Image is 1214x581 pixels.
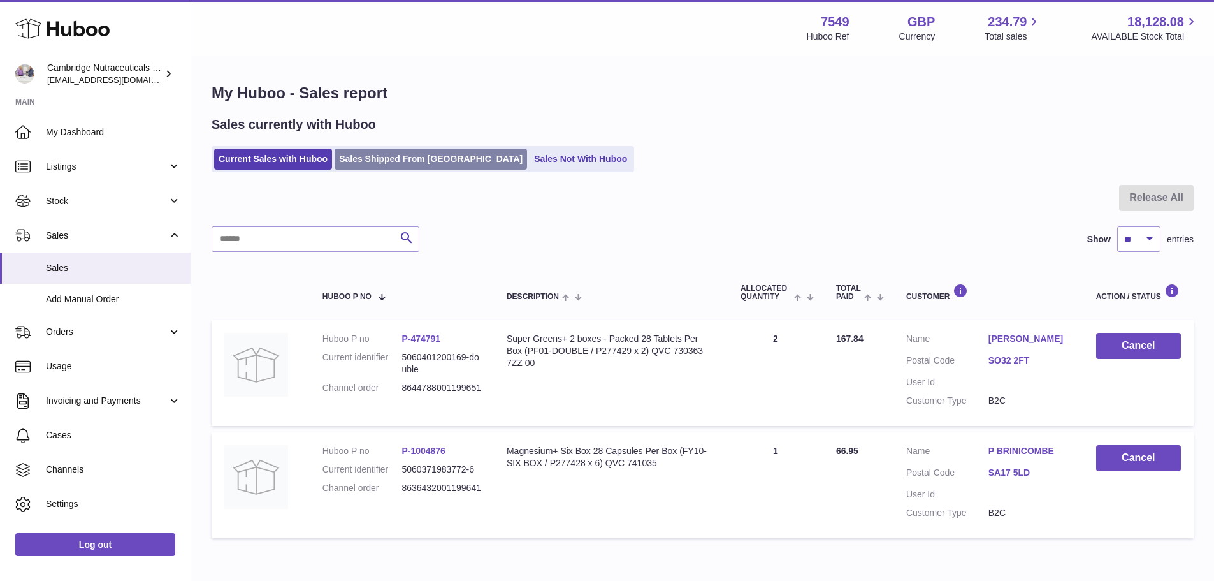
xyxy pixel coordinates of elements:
div: Huboo Ref [807,31,849,43]
span: entries [1167,233,1194,246]
dt: Postal Code [906,467,988,482]
span: ALLOCATED Quantity [741,284,791,301]
a: Current Sales with Huboo [214,149,332,170]
img: internalAdmin-7549@internal.huboo.com [15,64,34,84]
dt: Customer Type [906,395,988,407]
span: [EMAIL_ADDRESS][DOMAIN_NAME] [47,75,187,85]
a: SO32 2FT [988,355,1071,367]
div: Currency [899,31,936,43]
span: Orders [46,326,168,338]
span: Total sales [985,31,1041,43]
a: 18,128.08 AVAILABLE Stock Total [1091,13,1199,43]
dt: User Id [906,376,988,388]
span: My Dashboard [46,126,181,138]
a: SA17 5LD [988,467,1071,479]
dt: Name [906,333,988,348]
span: 234.79 [988,13,1027,31]
span: Usage [46,360,181,372]
td: 2 [728,320,823,426]
dt: User Id [906,489,988,501]
span: Stock [46,195,168,207]
h1: My Huboo - Sales report [212,83,1194,103]
dd: 8644788001199651 [401,382,481,394]
dd: B2C [988,507,1071,519]
img: no-photo.jpg [224,333,288,397]
span: Invoicing and Payments [46,395,168,407]
dt: Name [906,445,988,460]
a: P BRINICOMBE [988,445,1071,457]
span: Total paid [836,284,861,301]
dt: Huboo P no [322,445,402,457]
dt: Huboo P no [322,333,402,345]
dt: Customer Type [906,507,988,519]
span: Sales [46,230,168,242]
span: 18,128.08 [1127,13,1184,31]
span: Description [507,293,559,301]
a: 234.79 Total sales [985,13,1041,43]
span: 167.84 [836,334,864,344]
div: Cambridge Nutraceuticals Ltd [47,62,162,86]
span: 66.95 [836,446,858,456]
a: [PERSON_NAME] [988,333,1071,345]
span: Sales [46,262,181,274]
span: Cases [46,429,181,441]
span: Add Manual Order [46,293,181,305]
dt: Postal Code [906,355,988,370]
dt: Channel order [322,482,402,494]
dt: Current identifier [322,351,402,376]
img: no-photo.jpg [224,445,288,509]
div: Super Greens+ 2 boxes - Packed 28 Tablets Per Box (PF01-DOUBLE / P277429 x 2) QVC 730363 7ZZ 00 [507,333,715,369]
dd: 5060401200169-double [401,351,481,376]
span: Huboo P no [322,293,372,301]
label: Show [1087,233,1111,246]
a: Sales Not With Huboo [530,149,632,170]
a: P-474791 [401,334,440,344]
td: 1 [728,432,823,538]
span: Channels [46,464,181,476]
div: Action / Status [1096,284,1181,301]
dt: Current identifier [322,464,402,476]
h2: Sales currently with Huboo [212,116,376,133]
button: Cancel [1096,333,1181,359]
button: Cancel [1096,445,1181,471]
dd: B2C [988,395,1071,407]
dt: Channel order [322,382,402,394]
strong: 7549 [821,13,849,31]
dd: 8636432001199641 [401,482,481,494]
div: Magnesium+ Six Box 28 Capsules Per Box (FY10-SIX BOX / P277428 x 6) QVC 741035 [507,445,715,469]
span: Listings [46,161,168,173]
span: Settings [46,498,181,510]
dd: 5060371983772-6 [401,464,481,476]
span: AVAILABLE Stock Total [1091,31,1199,43]
a: Sales Shipped From [GEOGRAPHIC_DATA] [335,149,527,170]
div: Customer [906,284,1071,301]
a: Log out [15,533,175,556]
strong: GBP [907,13,935,31]
a: P-1004876 [401,446,445,456]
